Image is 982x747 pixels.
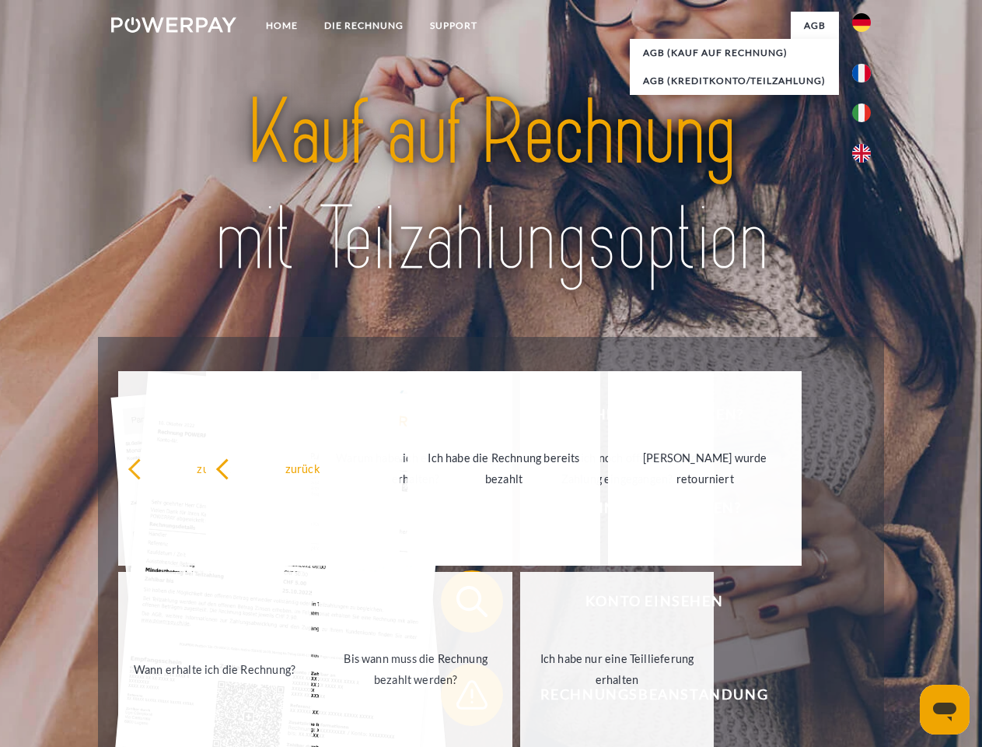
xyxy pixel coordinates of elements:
[529,648,704,690] div: Ich habe nur eine Teillieferung erhalten
[630,67,839,95] a: AGB (Kreditkonto/Teilzahlung)
[852,144,871,163] img: en
[128,658,302,679] div: Wann erhalte ich die Rechnung?
[852,13,871,32] img: de
[417,12,491,40] a: SUPPORT
[852,64,871,82] img: fr
[149,75,833,298] img: title-powerpay_de.svg
[253,12,311,40] a: Home
[128,458,302,479] div: zurück
[852,103,871,122] img: it
[215,458,390,479] div: zurück
[791,12,839,40] a: agb
[920,685,970,735] iframe: Schaltfläche zum Öffnen des Messaging-Fensters
[417,447,592,489] div: Ich habe die Rechnung bereits bezahlt
[111,17,236,33] img: logo-powerpay-white.svg
[311,12,417,40] a: DIE RECHNUNG
[630,39,839,67] a: AGB (Kauf auf Rechnung)
[617,447,792,489] div: [PERSON_NAME] wurde retourniert
[328,648,503,690] div: Bis wann muss die Rechnung bezahlt werden?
